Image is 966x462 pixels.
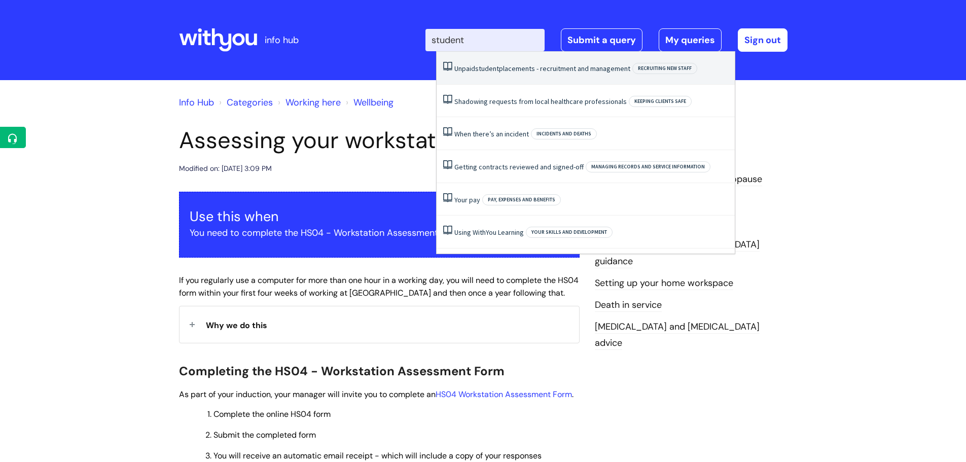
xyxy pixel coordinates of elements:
span: Pay, expenses and benefits [482,194,561,205]
input: Search [425,29,545,51]
span: Incidents and deaths [531,128,597,139]
span: Managing records and service information [586,161,710,172]
h1: Assessing your workstation [179,127,580,154]
span: Your skills and development [526,227,613,238]
span: student [475,64,499,73]
span: You will receive an automatic email receipt - which will include a copy of your responses [213,450,542,461]
span: Keeping clients safe [629,96,692,107]
span: Recruiting new staff [632,63,697,74]
span: Complete the online HS04 form [213,409,331,419]
a: Categories [227,96,273,109]
a: HS04 Workstation Assessment Form [436,389,572,400]
a: Sign out [738,28,788,52]
a: Death in service [595,299,662,312]
a: Getting contracts reviewed and signed-off [454,162,584,171]
a: Info Hub [179,96,214,109]
span: Why we do this [206,320,267,331]
a: Unpaidstudentplacements - recruitment and management [454,64,630,73]
li: Solution home [217,94,273,111]
span: If you regularly use a computer for more than one hour in a working day, you will need to complet... [179,275,579,298]
a: My queries [659,28,722,52]
a: [MEDICAL_DATA] and [MEDICAL_DATA] advice [595,321,760,350]
h3: Use this when [190,208,569,225]
span: Completing the HS04 - Workstation Assessment Form [179,363,505,379]
a: Shadowing requests from local healthcare professionals [454,97,627,106]
li: Working here [275,94,341,111]
span: As part of your induction, your manager will invite you to complete an . [179,389,574,400]
a: When there’s an incident [454,129,529,138]
a: Wellbeing [353,96,393,109]
a: [MEDICAL_DATA] and [MEDICAL_DATA] guidance [595,238,760,268]
li: Wellbeing [343,94,393,111]
p: You need to complete the HS04 - Workstation Assessment Form. [190,225,569,241]
a: Setting up your home workspace [595,277,733,290]
p: info hub [265,32,299,48]
a: Working here [285,96,341,109]
div: | - [425,28,788,52]
a: Your pay [454,195,480,204]
span: Submit the completed form [213,430,316,440]
a: Submit a query [561,28,642,52]
a: Using WithYou Learning [454,228,524,237]
div: Modified on: [DATE] 3:09 PM [179,162,272,175]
